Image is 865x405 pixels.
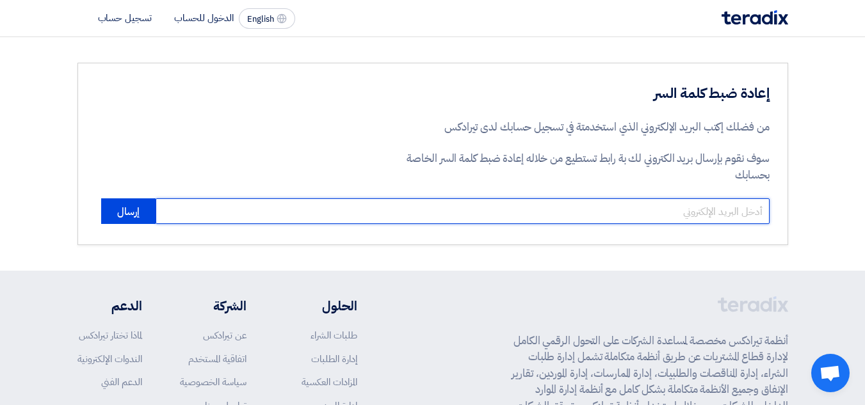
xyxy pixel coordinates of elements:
[77,352,142,366] a: الندوات الإلكترونية
[399,84,770,104] h3: إعادة ضبط كلمة السر
[79,328,142,342] a: لماذا تختار تيرادكس
[722,10,788,25] img: Teradix logo
[311,328,357,342] a: طلبات الشراء
[188,352,247,366] a: اتفاقية المستخدم
[302,375,357,389] a: المزادات العكسية
[156,198,770,224] input: أدخل البريد الإلكتروني
[101,375,142,389] a: الدعم الفني
[98,11,152,25] li: تسجيل حساب
[811,354,850,392] a: Open chat
[77,296,142,315] li: الدعم
[101,198,156,224] button: إرسال
[399,150,770,183] p: سوف نقوم بإرسال بريد الكتروني لك بة رابط تستطيع من خلاله إعادة ضبط كلمة السر الخاصة بحسابك
[239,8,295,29] button: English
[399,119,770,136] p: من فضلك إكتب البريد الإلكتروني الذي استخدمتة في تسجيل حسابك لدى تيرادكس
[311,352,357,366] a: إدارة الطلبات
[174,11,234,25] li: الدخول للحساب
[203,328,247,342] a: عن تيرادكس
[247,15,274,24] span: English
[180,375,247,389] a: سياسة الخصوصية
[285,296,357,315] li: الحلول
[180,296,247,315] li: الشركة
